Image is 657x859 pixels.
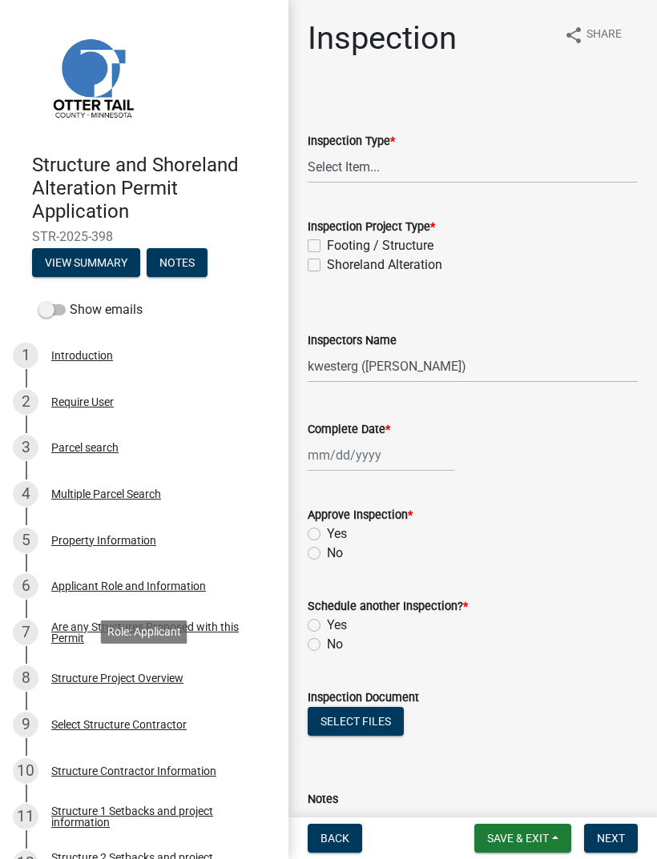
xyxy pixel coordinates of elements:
[32,17,152,137] img: Otter Tail County, Minnesota
[51,488,161,500] div: Multiple Parcel Search
[51,719,187,730] div: Select Structure Contractor
[308,692,419,704] label: Inspection Document
[147,248,208,277] button: Notes
[101,620,187,644] div: Role: Applicant
[551,19,635,50] button: shareShare
[327,524,347,544] label: Yes
[13,481,38,507] div: 4
[51,621,263,644] div: Are any Structures Proposed with this Permit
[564,26,583,45] i: share
[51,672,183,684] div: Structure Project Overview
[32,248,140,277] button: View Summary
[32,258,140,271] wm-modal-confirm: Summary
[51,765,216,777] div: Structure Contractor Information
[327,236,433,255] label: Footing / Structure
[327,255,442,275] label: Shoreland Alteration
[327,544,343,563] label: No
[586,26,622,45] span: Share
[13,712,38,737] div: 9
[327,616,347,635] label: Yes
[51,805,263,828] div: Structure 1 Setbacks and project information
[308,601,468,612] label: Schedule another Inspection?
[51,442,119,453] div: Parcel search
[308,439,454,472] input: mm/dd/yyyy
[308,19,457,58] h1: Inspection
[13,573,38,599] div: 6
[147,258,208,271] wm-modal-confirm: Notes
[51,535,156,546] div: Property Information
[13,528,38,553] div: 5
[32,154,276,223] h4: Structure and Shoreland Alteration Permit Application
[584,824,638,853] button: Next
[487,832,549,845] span: Save & Exit
[13,343,38,368] div: 1
[308,222,435,233] label: Inspection Project Type
[308,335,397,347] label: Inspectors Name
[51,396,114,407] div: Require User
[51,350,113,361] div: Introduction
[308,824,362,853] button: Back
[32,229,256,244] span: STR-2025-398
[308,510,413,521] label: Approve Inspection
[320,832,349,845] span: Back
[597,832,625,845] span: Next
[13,389,38,415] div: 2
[13,804,38,829] div: 11
[327,635,343,654] label: No
[38,300,143,319] label: Show emails
[51,580,206,592] div: Applicant Role and Information
[13,620,38,645] div: 7
[308,707,404,736] button: Select files
[308,794,338,805] label: Notes
[13,435,38,460] div: 3
[308,424,390,436] label: Complete Date
[13,758,38,784] div: 10
[474,824,571,853] button: Save & Exit
[13,665,38,691] div: 8
[308,136,395,147] label: Inspection Type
